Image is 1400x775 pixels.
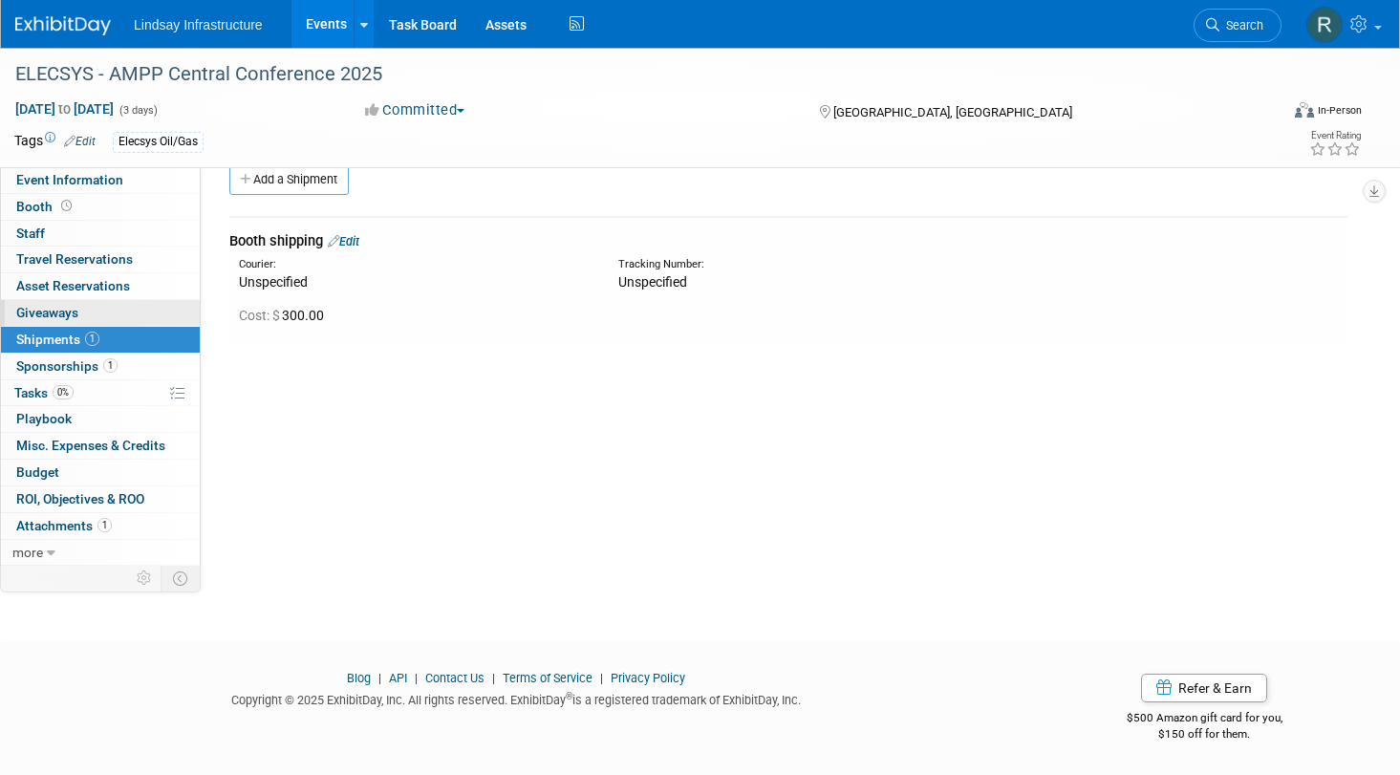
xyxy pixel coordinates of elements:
span: more [12,545,43,560]
div: In-Person [1317,103,1362,118]
a: more [1,540,200,566]
a: Booth [1,194,200,220]
span: 0% [53,385,74,399]
td: Personalize Event Tab Strip [128,566,162,591]
span: [DATE] [DATE] [14,100,115,118]
a: Giveaways [1,300,200,326]
a: Staff [1,221,200,247]
a: Event Information [1,167,200,193]
a: Add a Shipment [229,164,349,195]
a: Refer & Earn [1141,674,1267,702]
a: Travel Reservations [1,247,200,272]
span: Booth not reserved yet [57,199,75,213]
div: ELECSYS - AMPP Central Conference 2025 [9,57,1247,92]
span: 1 [103,358,118,373]
img: Ryan Wilcox [1306,7,1343,43]
span: Unspecified [618,274,687,290]
div: Tracking Number: [618,257,1064,272]
span: Giveaways [16,305,78,320]
div: Elecsys Oil/Gas [113,132,204,152]
span: Shipments [16,332,99,347]
span: | [374,671,386,685]
img: Format-Inperson.png [1295,102,1314,118]
div: Event Format [1161,99,1362,128]
a: Blog [347,671,371,685]
span: Search [1219,18,1263,32]
span: 1 [97,518,112,532]
a: Sponsorships1 [1,354,200,379]
span: | [410,671,422,685]
span: Cost: $ [239,308,282,323]
a: Shipments1 [1,327,200,353]
div: $500 Amazon gift card for you, [1046,698,1362,742]
span: Lindsay Infrastructure [134,17,263,32]
a: ROI, Objectives & ROO [1,486,200,512]
td: Tags [14,131,96,153]
a: Playbook [1,406,200,432]
span: Booth [16,199,75,214]
a: Edit [328,234,359,248]
img: ExhibitDay [15,16,111,35]
span: Attachments [16,518,112,533]
button: Committed [358,100,472,120]
span: Playbook [16,411,72,426]
a: Contact Us [425,671,485,685]
td: Toggle Event Tabs [162,566,201,591]
div: Event Rating [1309,131,1361,140]
span: Staff [16,226,45,241]
a: Attachments1 [1,513,200,539]
span: Tasks [14,385,74,400]
a: Privacy Policy [611,671,685,685]
a: Tasks0% [1,380,200,406]
a: Budget [1,460,200,485]
a: Terms of Service [503,671,592,685]
span: 1 [85,332,99,346]
span: Asset Reservations [16,278,130,293]
div: $150 off for them. [1046,726,1362,743]
span: to [55,101,74,117]
span: Sponsorships [16,358,118,374]
div: Unspecified [239,272,590,291]
div: Booth shipping [229,231,1347,251]
div: Courier: [239,257,590,272]
a: Asset Reservations [1,273,200,299]
span: (3 days) [118,104,158,117]
span: [GEOGRAPHIC_DATA], [GEOGRAPHIC_DATA] [833,105,1072,119]
a: Search [1194,9,1282,42]
span: Event Information [16,172,123,187]
span: Budget [16,464,59,480]
a: Misc. Expenses & Credits [1,433,200,459]
a: API [389,671,407,685]
span: ROI, Objectives & ROO [16,491,144,506]
span: | [487,671,500,685]
span: 300.00 [239,308,332,323]
sup: ® [566,691,572,701]
div: Copyright © 2025 ExhibitDay, Inc. All rights reserved. ExhibitDay is a registered trademark of Ex... [14,687,1018,709]
a: Edit [64,135,96,148]
span: Travel Reservations [16,251,133,267]
span: Misc. Expenses & Credits [16,438,165,453]
span: | [595,671,608,685]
